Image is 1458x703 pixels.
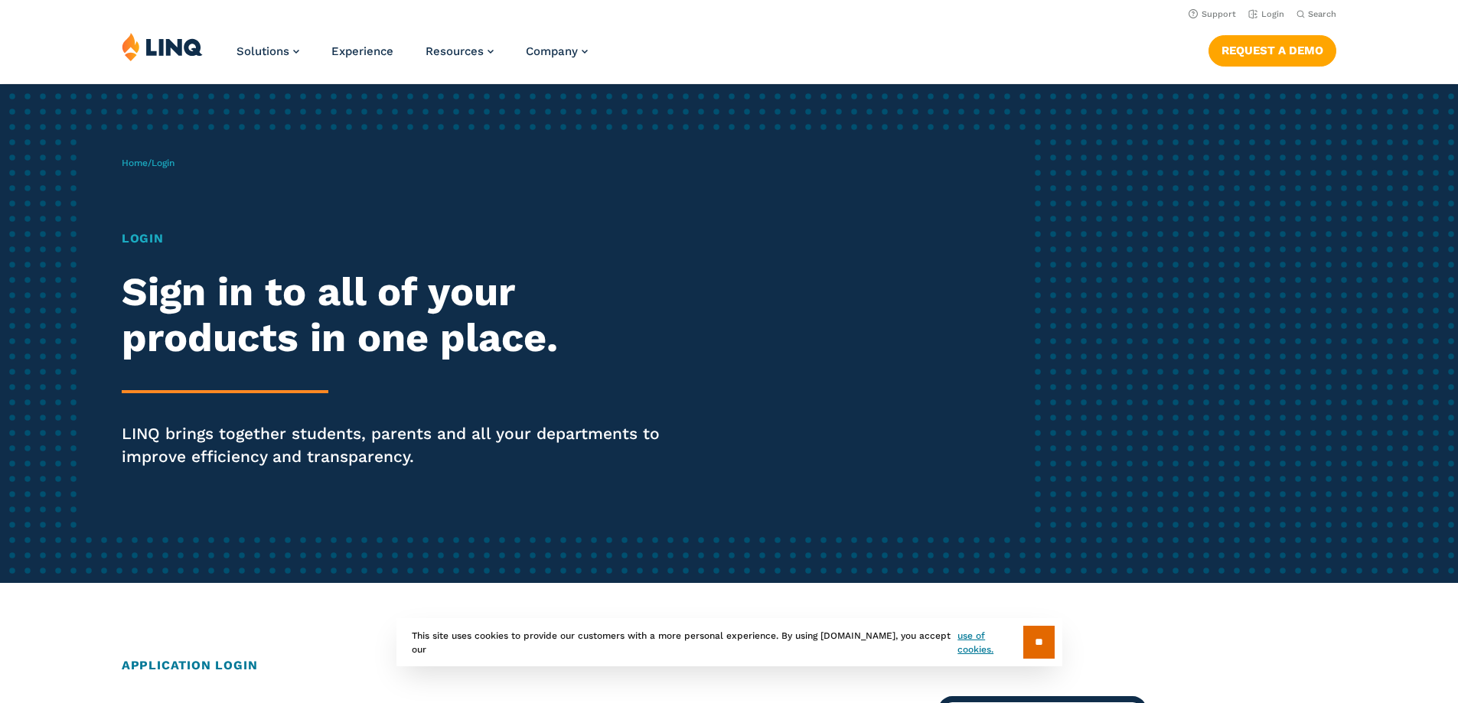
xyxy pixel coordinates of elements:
nav: Button Navigation [1208,32,1336,66]
p: LINQ brings together students, parents and all your departments to improve efficiency and transpa... [122,422,683,468]
a: Resources [426,44,494,58]
a: Home [122,158,148,168]
a: Company [526,44,588,58]
span: Solutions [236,44,289,58]
h1: Login [122,229,683,248]
a: use of cookies. [957,629,1023,656]
a: Support [1189,9,1236,19]
span: Company [526,44,578,58]
span: Login [152,158,175,168]
div: This site uses cookies to provide our customers with a more personal experience. By using [DOMAIN... [396,618,1062,666]
a: Request a Demo [1208,35,1336,66]
a: Solutions [236,44,299,58]
span: / [122,158,175,168]
a: Experience [331,44,393,58]
nav: Primary Navigation [236,32,588,83]
span: Search [1308,9,1336,19]
button: Open Search Bar [1297,8,1336,20]
a: Login [1248,9,1284,19]
h2: Sign in to all of your products in one place. [122,269,683,361]
span: Resources [426,44,484,58]
img: LINQ | K‑12 Software [122,32,203,61]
